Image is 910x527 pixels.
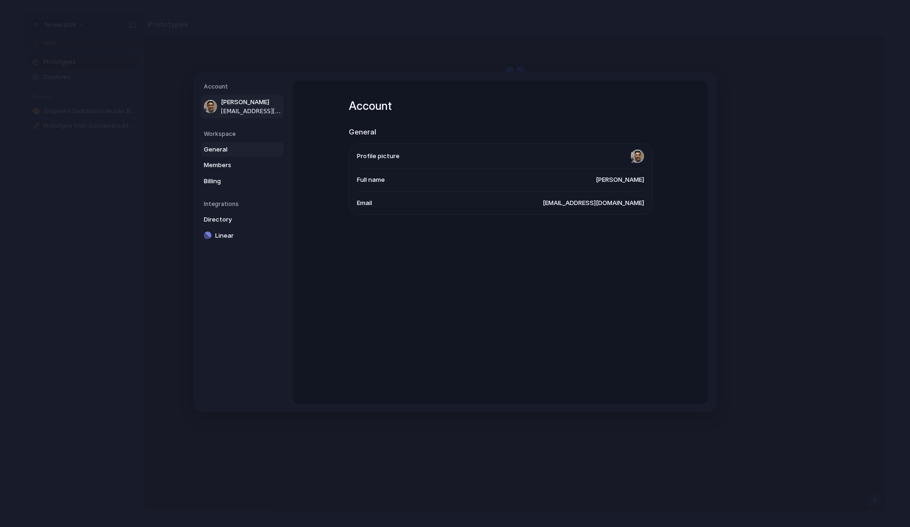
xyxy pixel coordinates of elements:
[543,198,644,208] span: [EMAIL_ADDRESS][DOMAIN_NAME]
[221,98,282,107] span: [PERSON_NAME]
[349,98,652,115] h1: Account
[204,177,264,186] span: Billing
[357,176,385,185] span: Full name
[215,231,276,241] span: Linear
[201,228,283,243] a: Linear
[357,198,372,208] span: Email
[204,215,264,224] span: Directory
[201,95,283,118] a: [PERSON_NAME][EMAIL_ADDRESS][DOMAIN_NAME]
[221,107,282,116] span: [EMAIL_ADDRESS][DOMAIN_NAME]
[349,127,652,138] h2: General
[204,82,283,91] h5: Account
[204,145,264,154] span: General
[204,200,283,208] h5: Integrations
[201,212,283,227] a: Directory
[357,152,400,161] span: Profile picture
[201,158,283,173] a: Members
[596,176,644,185] span: [PERSON_NAME]
[204,130,283,138] h5: Workspace
[201,174,283,189] a: Billing
[204,161,264,170] span: Members
[201,142,283,157] a: General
